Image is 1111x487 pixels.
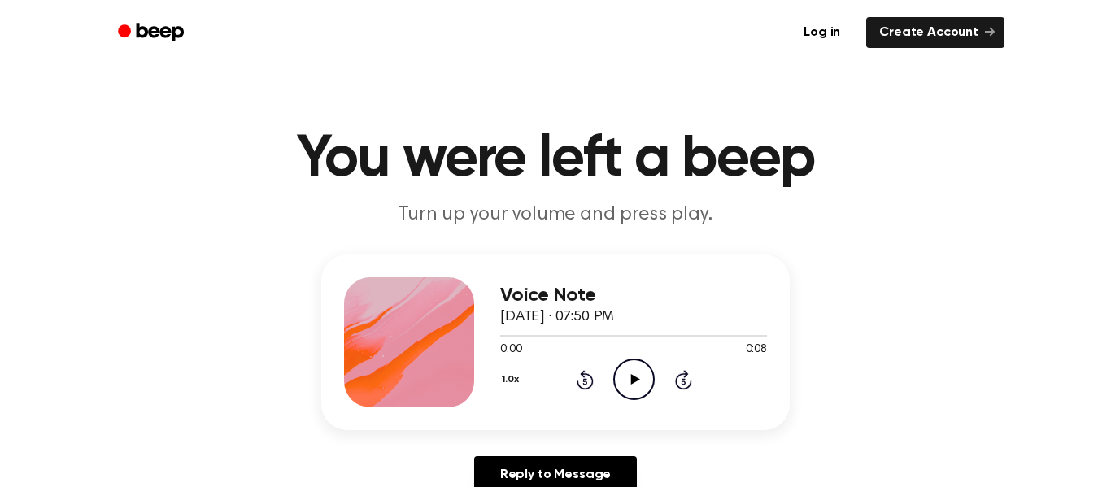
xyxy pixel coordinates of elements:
h1: You were left a beep [139,130,972,189]
h3: Voice Note [500,285,767,307]
a: Create Account [866,17,1004,48]
p: Turn up your volume and press play. [243,202,868,228]
span: [DATE] · 07:50 PM [500,310,614,324]
a: Beep [107,17,198,49]
span: 0:00 [500,341,521,359]
a: Log in [787,14,856,51]
span: 0:08 [746,341,767,359]
button: 1.0x [500,366,525,394]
